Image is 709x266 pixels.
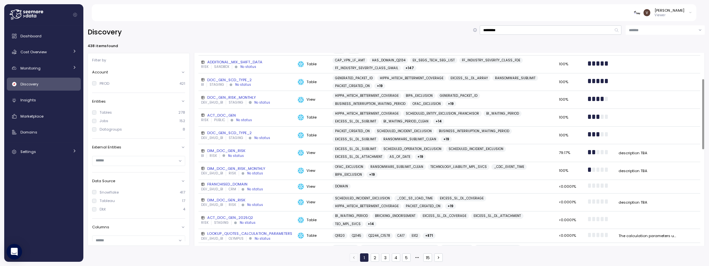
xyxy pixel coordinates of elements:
span: + 871 [425,233,433,239]
p: DEV_EHUD_BI [201,236,223,241]
span: Q2145 [352,233,361,239]
span: EX12 [412,233,418,239]
span: + 14 [436,119,442,124]
a: FF_INDUSTRY_SEVERITY_CLASS_GMAIL [332,65,401,71]
div: Tableau [100,198,115,203]
a: Marketplace [7,110,81,123]
div: description TBA [619,168,647,173]
div: DOC_GEN_SCD_TYPE_2 [201,130,293,135]
p: DEV_EHUD_BI [201,203,223,207]
a: Discovery [7,78,81,91]
p: RISK [229,171,236,176]
span: RANSOMWARE_SUBLIMIT_CLEAN [370,164,423,170]
span: + 19 [377,83,383,89]
span: _CDC_S3_LOAD_TIME [397,196,433,201]
a: BIPA_EXCLUSION [441,245,473,251]
a: RANSOMWARE_SUBLIMIT_CLEAN [368,164,426,170]
span: Marketplace [20,114,43,119]
a: CAP_VPN_LF_AMT [332,57,367,63]
div: PROD [100,81,109,86]
span: FF_INDUSTRY_SEVERITY_CLASS_FDE [462,57,520,63]
a: EXCESS_SL_DL_SUBLIMIT [332,119,379,124]
div: Dbt [100,207,106,212]
td: 100% [556,91,585,109]
span: + 147 [405,65,414,71]
a: BRICKING_ENDORSEMENT [475,245,521,251]
a: BRICKING_ENDORSEMENT [372,213,418,219]
a: LOOKUP_QUOTES_CALCULATION_PARAMETERSDEV_EHUD_BIOLYMPUSNo status [201,231,293,241]
a: SCHEDULED_OPERATION_EXCLUSION [381,146,444,152]
p: Viewer [655,13,684,18]
a: BI_WAITING_PERIOD_CLEAN [381,119,431,124]
a: TECHNOLOGY_LIABILITY_MPL_SVCS [428,164,489,170]
a: RANSOMWARE_SUBLIMIT [492,75,538,81]
p: DEV_EHUD_BI [201,171,223,176]
div: Jobs [100,118,108,123]
a: EXCESS_SL_DL_ARRAY [448,75,490,81]
div: ACT_DOC_GEN_2025Q2 [201,215,293,220]
a: Settings [7,145,81,158]
a: FF_INDUSTRY_SEVERITY_CLASS_FDE [459,57,523,63]
p: RISK [201,221,209,225]
a: OFAC_EXCLUSION [410,101,443,107]
a: GENERATED_PACKET_ID [437,93,480,99]
p: BI [201,82,204,87]
a: RANSOMWARE_SUBLIMIT_CLEAN [381,136,439,142]
a: OFAC_EXCLUSION [332,164,366,170]
span: EXCESS_SL_DL_ARRAY [451,75,488,81]
span: FF_INDUSTRY_SEVERITY_CLASS_GMAIL [335,65,398,71]
a: EXCESS_SL_DL_COVERAGE [437,196,486,201]
p: DEV_EHUD_BI [201,187,223,192]
div: No status [236,118,252,122]
span: PACKET_CREATED_ON [335,83,370,89]
p: SANDBOX [214,65,229,69]
a: DIM_DOC_GEN_RISKBIRISKNo status [201,148,293,158]
p: 421 [179,81,185,86]
span: HIPPA_HITECH_BETTERMENT_COVERAGE [380,75,443,81]
span: SCHEDULED_ENTITY_EXCLUSION_FRANCHISOR [363,245,436,251]
span: EXCESS_SL_DL_SUBLIMIT [335,146,376,152]
div: Table [298,114,327,121]
a: BUSINESS_INTERRUPTION_WAITING_PERIOD [436,128,512,134]
span: BIPA_EXCLUSION [406,93,433,99]
span: Discovery [20,82,38,87]
a: EXCESS_SL_DL_ATTACHMENT [471,213,523,219]
td: <0.0001% [556,243,585,261]
div: No status [247,171,263,176]
a: PACKET_CREATED_ON [332,128,372,134]
div: No status [240,221,256,225]
span: BI_WAITING_PERIOD [335,213,368,219]
p: PUBLIC [214,118,225,122]
span: BUSINESS_INTERRUPTION_WAITING_PERIOD [439,128,509,134]
p: STAGING [214,221,229,225]
div: View [298,150,327,156]
a: SCHEDULED_ENTITY_EXCLUSION_FRANCHISOR [360,245,439,251]
div: Table [298,233,327,239]
a: EXCESS_SL_DL_COVERAGE [420,213,469,219]
p: STAGING [229,136,243,140]
p: 4 [183,207,185,212]
span: EXCESS_SL_DL_ATTACHMENT [335,154,382,160]
span: Cost Overview [20,49,47,55]
span: AS_OF_DATE [335,245,356,251]
a: SCHEDULED_INCIDENT_EXCLUSION [332,196,392,201]
span: DOMAIN [335,184,348,189]
span: OFAC_EXCLUSION [413,101,441,107]
p: Filter by [92,57,106,63]
a: Monitoring [7,62,81,75]
span: EXCESS_SL_DL_COVERAGE [423,213,466,219]
a: Cost Overview [7,45,81,58]
span: BIPA_EXCLUSION [443,245,470,251]
h2: Discovery [88,28,122,37]
div: DIM_DOC_GEN_RISK [201,197,293,203]
span: Monitoring [20,66,41,71]
span: _CDC_EVENT_TIME [494,164,524,170]
span: + 19 [443,136,449,142]
span: CA17 [397,233,404,239]
p: RISK [201,65,209,69]
div: DOC_GEN_RISK_MONTHLY [201,95,293,100]
a: DOC_GEN_SCD_TYPE_2DEV_EHUD_BISTAGINGNo status [201,130,293,140]
p: RISK [201,118,209,122]
span: + 14 [368,221,374,227]
a: EXCESS_SL_DL_SUBLIMIT [332,146,379,152]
